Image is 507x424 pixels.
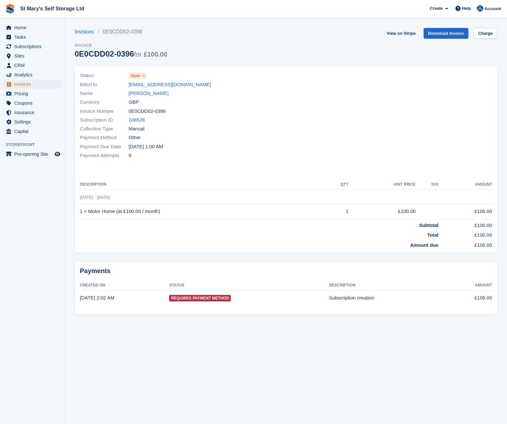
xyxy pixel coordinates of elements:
span: Subscription ID [80,116,129,124]
a: Preview store [54,150,61,158]
span: Collection Type [80,125,129,133]
a: View on Stripe [384,28,418,39]
td: 1 [324,204,348,219]
td: 1 × Motor Home (at £100.00 / month) [80,204,324,219]
td: £100.00 [439,239,492,249]
img: Matthew Keenan [477,5,483,12]
span: £100.00 [144,51,167,58]
a: Download Invoice [424,28,469,39]
th: Created On [80,280,169,291]
span: Analytics [14,70,53,79]
a: [EMAIL_ADDRESS][DOMAIN_NAME] [129,81,211,88]
span: Storefront [6,141,65,148]
a: menu [3,89,61,98]
a: menu [3,150,61,159]
span: Tasks [14,33,53,42]
th: Amount [447,280,492,291]
th: Amount [439,179,492,190]
a: [PERSON_NAME] [129,90,168,97]
td: £100.00 [439,204,492,219]
span: Requires Payment Method [169,295,231,301]
a: menu [3,33,61,42]
h2: Payments [80,267,492,275]
span: 0 [129,152,131,159]
td: £100.00 [349,204,416,219]
time: 2025-09-23 00:00:00 UTC [129,143,163,151]
th: Tax [416,179,439,190]
time: 2025-09-22 01:02:09 UTC [80,295,114,300]
span: for [134,51,142,58]
img: stora-icon-8386f47178a22dfd0bd8f6a31ec36ba5ce8667c1dd55bd0f319d3a0aa187defe.svg [5,4,15,14]
span: GBP [129,99,139,106]
strong: Total [427,232,439,238]
span: Payment Due Date [80,143,129,151]
th: Description [80,179,324,190]
span: Settings [14,117,53,126]
span: Pre-opening Site [14,150,53,159]
a: menu [3,127,61,136]
a: menu [3,117,61,126]
span: [DATE] - [DATE] [80,195,110,200]
span: Other [129,134,141,141]
a: menu [3,108,61,117]
span: CRM [14,61,53,70]
td: £100.00 [439,219,492,229]
th: Unit Price [349,179,416,190]
a: Invoices [75,28,98,36]
span: Pricing [14,89,53,98]
span: Create [430,5,443,12]
span: Account [484,6,501,12]
strong: Subtotal [419,222,439,228]
nav: breadcrumbs [75,28,167,36]
a: menu [3,51,61,60]
span: Subscriptions [14,42,53,51]
span: Manual [129,125,144,133]
a: 106528 [129,116,145,124]
span: 0E0CDD02-0396 [129,108,166,115]
span: Invoice Number [80,108,129,115]
span: Sites [14,51,53,60]
a: menu [3,23,61,32]
span: Insurance [14,108,53,117]
span: Coupons [14,99,53,108]
a: menu [3,99,61,108]
span: Billed to [80,81,129,88]
td: £100.00 [447,291,492,305]
span: Home [14,23,53,32]
span: Invoices [14,80,53,89]
a: St Mary's Self Storage Ltd [18,3,87,14]
span: Capital [14,127,53,136]
th: Description [329,280,446,291]
span: Payment Method [80,134,129,141]
th: QTY [324,179,348,190]
span: Invoice [75,42,167,49]
span: Status [80,72,129,79]
td: Subscription creation [329,291,446,305]
th: Status [169,280,329,291]
span: Help [462,5,471,12]
a: Charge [474,28,497,39]
span: Open [130,73,141,79]
a: Open [129,72,147,79]
a: menu [3,61,61,70]
span: Name [80,90,129,97]
td: £100.00 [439,229,492,239]
a: menu [3,42,61,51]
a: menu [3,70,61,79]
strong: Amount due [410,242,439,248]
div: 0E0CDD02-0396 [75,49,167,58]
span: Currency [80,99,129,106]
span: Payment Attempts [80,152,129,159]
a: menu [3,80,61,89]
